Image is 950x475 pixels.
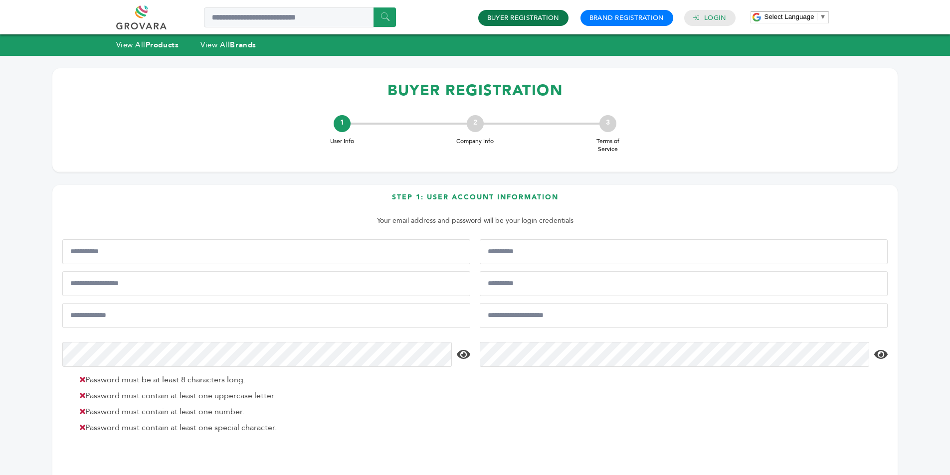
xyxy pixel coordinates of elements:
h3: Step 1: User Account Information [62,192,888,210]
input: Password* [62,342,452,367]
span: Select Language [764,13,814,20]
input: Confirm Email Address* [480,303,888,328]
a: Select Language​ [764,13,826,20]
input: Mobile Phone Number [62,271,470,296]
li: Password must contain at least one uppercase letter. [75,390,468,402]
li: Password must contain at least one number. [75,406,468,418]
input: Email Address* [62,303,470,328]
input: Search a product or brand... [204,7,396,27]
span: User Info [322,137,362,146]
span: Terms of Service [588,137,628,154]
input: Last Name* [480,239,888,264]
a: View AllProducts [116,40,179,50]
a: View AllBrands [200,40,256,50]
strong: Products [146,40,179,50]
strong: Brands [230,40,256,50]
div: 2 [467,115,484,132]
a: Login [704,13,726,22]
div: 1 [334,115,351,132]
li: Password must be at least 8 characters long. [75,374,468,386]
a: Buyer Registration [487,13,560,22]
li: Password must contain at least one special character. [75,422,468,434]
span: ▼ [820,13,826,20]
input: Confirm Password* [480,342,869,367]
p: Your email address and password will be your login credentials [67,215,883,227]
input: Job Title* [480,271,888,296]
div: 3 [599,115,616,132]
span: Company Info [455,137,495,146]
input: First Name* [62,239,470,264]
h1: BUYER REGISTRATION [62,76,888,105]
a: Brand Registration [589,13,664,22]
